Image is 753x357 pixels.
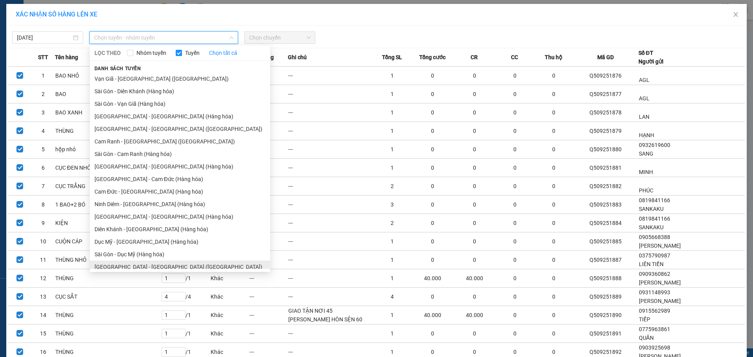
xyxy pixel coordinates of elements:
td: 0 [453,140,495,159]
td: --- [288,140,373,159]
span: Nhóm tuyến [133,49,169,57]
td: --- [288,67,373,85]
td: 4 [373,288,411,306]
span: Thu hộ [545,53,562,62]
span: 0375790987 [639,252,670,259]
td: GIAO TẬN NƠI 45 [PERSON_NAME] HÒN SỆN 60 [288,306,373,324]
td: 0 [453,177,495,196]
td: --- [288,177,373,196]
td: 2 [31,85,55,103]
td: 0 [495,288,534,306]
td: 13 [31,288,55,306]
span: AGL [639,77,649,83]
td: Q509251890 [573,306,638,324]
li: Diên Khánh - [GEOGRAPHIC_DATA] (Hàng hóa) [90,223,270,236]
td: --- [288,85,373,103]
td: 2 [373,177,411,196]
div: CẨN [67,25,147,35]
td: 0 [534,159,573,177]
td: 0 [411,122,453,140]
td: 0 [411,159,453,177]
span: 0905668388 [639,234,670,240]
td: / 1 [161,324,210,343]
td: 0 [453,159,495,177]
td: 0 [411,324,453,343]
span: AGL [639,95,649,101]
td: 0 [453,232,495,251]
td: 0 [534,306,573,324]
td: 1 [31,67,55,85]
td: 1 [373,232,411,251]
td: Q509251877 [573,85,638,103]
span: [PERSON_NAME] [639,243,681,249]
span: CC [511,53,518,62]
td: BAO XANH [55,103,161,122]
td: --- [288,251,373,269]
span: 0909360862 [639,271,670,277]
span: Mã GD [597,53,614,62]
td: 1 [373,103,411,122]
td: 0 [534,251,573,269]
td: 40.000 [453,269,495,288]
td: 1 [373,122,411,140]
li: Ninh Diêm - [GEOGRAPHIC_DATA] (Hàng hóa) [90,198,270,210]
td: Khác [210,269,249,288]
span: 0819841166 [639,216,670,222]
td: CỤC ĐEN NHỎ [55,159,161,177]
span: down [229,35,234,40]
li: Sài Gòn - Cam Ranh (Hàng hóa) [90,148,270,160]
td: 0 [411,196,453,214]
td: 1 BAO+2 BÓ [55,196,161,214]
span: LIÊN TIẾN [639,261,664,267]
td: 0 [495,251,534,269]
span: SANKAKU [639,206,664,212]
td: 1 [373,159,411,177]
span: SANG [639,150,653,157]
td: 1 [373,324,411,343]
li: [GEOGRAPHIC_DATA] - [GEOGRAPHIC_DATA] (Hàng hóa) [90,110,270,123]
td: 0 [534,269,573,288]
td: 0 [495,85,534,103]
li: [GEOGRAPHIC_DATA] - [GEOGRAPHIC_DATA] (Hàng hóa) [90,160,270,173]
td: 0 [411,214,453,232]
li: [GEOGRAPHIC_DATA] - [GEOGRAPHIC_DATA] ([GEOGRAPHIC_DATA]) [90,123,270,135]
td: 0 [411,67,453,85]
td: 0 [534,288,573,306]
td: 40.000 [411,306,453,324]
td: BAO [55,85,161,103]
td: --- [288,122,373,140]
td: CỤC SẮT [55,288,161,306]
td: --- [288,214,373,232]
td: 0 [534,214,573,232]
td: --- [288,269,373,288]
td: 8 [31,196,55,214]
td: 0 [453,103,495,122]
li: Vạn Giã - [GEOGRAPHIC_DATA] ([GEOGRAPHIC_DATA]) [90,72,270,85]
td: 4 [31,122,55,140]
td: 40.000 [411,269,453,288]
td: 0 [453,67,495,85]
td: 0 [411,85,453,103]
td: THÙNG [55,269,161,288]
td: 1 [373,306,411,324]
td: 0 [453,196,495,214]
span: Tổng SL [382,53,402,62]
span: 0903925698 [639,344,670,351]
span: 0915562989 [639,308,670,314]
td: 0 [411,232,453,251]
td: 0 [495,196,534,214]
td: --- [288,232,373,251]
td: 1 [373,140,411,159]
td: Q509251884 [573,214,638,232]
td: 0 [453,288,495,306]
td: Q509251891 [573,324,638,343]
td: 0 [453,85,495,103]
td: Q509251889 [573,288,638,306]
td: 0 [534,232,573,251]
td: 0 [534,140,573,159]
td: 12 [31,269,55,288]
td: 40.000 [453,306,495,324]
div: Quận 5 [7,7,62,16]
td: 1 [373,67,411,85]
td: --- [288,324,373,343]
